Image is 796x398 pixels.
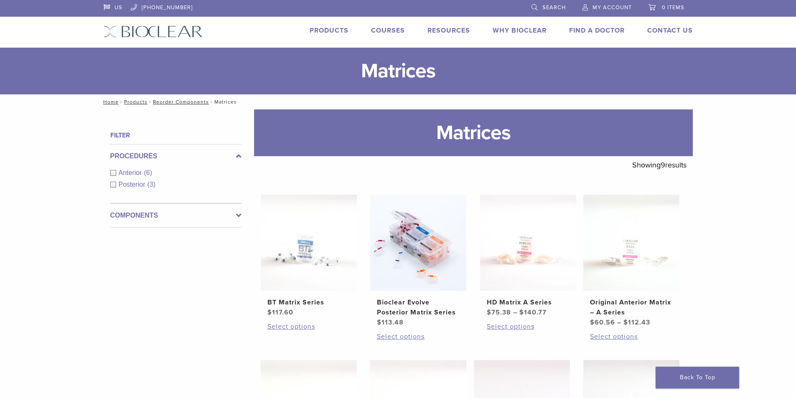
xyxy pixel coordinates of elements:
img: BT Matrix Series [261,195,357,291]
span: / [209,100,214,104]
nav: Matrices [97,94,699,109]
p: Showing results [632,156,687,174]
a: Select options for “Original Anterior Matrix - A Series” [590,332,673,342]
bdi: 112.43 [623,318,650,327]
a: Contact Us [647,26,693,35]
span: / [148,100,153,104]
a: Select options for “HD Matrix A Series” [487,322,570,332]
span: 9 [661,160,665,170]
a: Home [101,99,119,105]
bdi: 113.48 [377,318,404,327]
span: $ [623,318,628,327]
h2: Original Anterior Matrix – A Series [590,297,673,317]
a: Select options for “BT Matrix Series” [267,322,350,332]
span: Anterior [119,169,144,176]
a: Products [310,26,348,35]
a: Back To Top [656,367,739,388]
a: Bioclear Evolve Posterior Matrix SeriesBioclear Evolve Posterior Matrix Series $113.48 [370,195,467,327]
a: HD Matrix A SeriesHD Matrix A Series [480,195,577,317]
a: Resources [427,26,470,35]
bdi: 117.60 [267,308,293,317]
img: Bioclear [104,25,203,38]
span: Posterior [119,181,148,188]
h1: Matrices [254,109,693,156]
span: $ [519,308,524,317]
h4: Filter [110,130,242,140]
a: Original Anterior Matrix - A SeriesOriginal Anterior Matrix – A Series [583,195,680,327]
bdi: 75.38 [487,308,511,317]
label: Components [110,210,242,221]
span: $ [487,308,491,317]
h2: HD Matrix A Series [487,297,570,307]
img: HD Matrix A Series [480,195,576,291]
a: Why Bioclear [493,26,547,35]
span: / [119,100,124,104]
bdi: 140.77 [519,308,547,317]
span: My Account [593,4,632,11]
label: Procedures [110,151,242,161]
span: $ [377,318,381,327]
a: Select options for “Bioclear Evolve Posterior Matrix Series” [377,332,460,342]
span: $ [267,308,272,317]
a: Reorder Components [153,99,209,105]
span: $ [590,318,595,327]
span: (3) [148,181,156,188]
h2: BT Matrix Series [267,297,350,307]
a: Courses [371,26,405,35]
span: – [513,308,517,317]
img: Bioclear Evolve Posterior Matrix Series [370,195,466,291]
span: (6) [144,169,153,176]
img: Original Anterior Matrix - A Series [583,195,679,291]
a: Products [124,99,148,105]
span: 0 items [662,4,684,11]
span: Search [542,4,566,11]
h2: Bioclear Evolve Posterior Matrix Series [377,297,460,317]
span: – [617,318,621,327]
a: Find A Doctor [569,26,625,35]
bdi: 60.56 [590,318,615,327]
a: BT Matrix SeriesBT Matrix Series $117.60 [260,195,358,317]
